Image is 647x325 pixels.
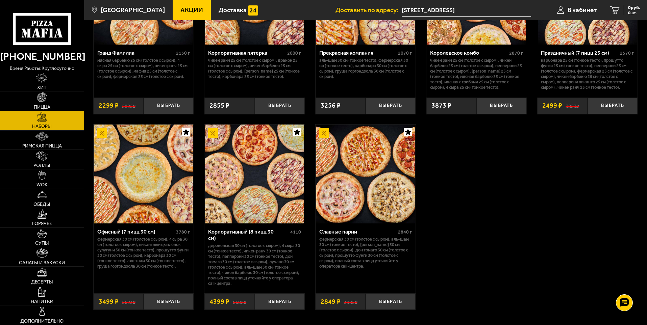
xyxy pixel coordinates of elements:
span: 2070 г [398,50,412,56]
img: 15daf4d41897b9f0e9f617042186c801.svg [248,5,258,16]
span: 2840 г [398,229,412,235]
s: 2825 ₽ [122,102,135,109]
button: Выбрать [144,293,194,310]
span: 3256 ₽ [321,102,341,109]
div: Прекрасная компания [319,50,397,56]
s: 6602 ₽ [233,298,246,305]
span: Акции [180,7,203,13]
span: 2570 г [620,50,634,56]
p: Мясная Барбекю 25 см (толстое с сыром), 4 сыра 25 см (толстое с сыром), Чикен Ранч 25 см (толстое... [97,58,190,79]
s: 3985 ₽ [344,298,357,305]
div: Корпоративный (8 пицц 30 см) [208,228,289,241]
span: 2499 ₽ [542,102,562,109]
span: Роллы [33,163,50,168]
span: WOK [36,183,48,187]
p: Чикен Ранч 25 см (толстое с сыром), Чикен Барбекю 25 см (толстое с сыром), Пепперони 25 см (толст... [430,58,523,90]
img: Офисный (7 пицц 30 см) [94,125,193,223]
p: Аль-Шам 30 см (тонкое тесто), Фермерская 30 см (тонкое тесто), Карбонара 30 см (толстое с сыром),... [319,58,412,79]
span: Горячее [32,221,52,226]
a: АкционныйКорпоративный (8 пицц 30 см) [204,125,305,223]
a: АкционныйОфисный (7 пицц 30 см) [94,125,194,223]
span: 2130 г [176,50,190,56]
span: Доставить по адресу: [335,7,402,13]
p: Фермерская 30 см (толстое с сыром), 4 сыра 30 см (толстое с сыром), Пикантный цыплёнок сулугуни 3... [97,237,190,269]
s: 5623 ₽ [122,298,135,305]
p: Деревенская 30 см (толстое с сыром), 4 сыра 30 см (тонкое тесто), Чикен Ранч 30 см (тонкое тесто)... [208,243,301,286]
span: Дополнительно [20,319,64,324]
s: 3823 ₽ [566,102,579,109]
span: Наборы [32,124,52,129]
div: Праздничный (7 пицц 25 см) [541,50,618,56]
a: АкционныйСлавные парни [316,125,416,223]
span: В кабинет [568,7,597,13]
button: Выбрать [255,293,305,310]
span: 4110 [290,229,301,235]
button: Выбрать [366,293,416,310]
span: Салаты и закуски [19,261,65,265]
p: Чикен Ранч 25 см (толстое с сыром), Дракон 25 см (толстое с сыром), Чикен Барбекю 25 см (толстое ... [208,58,301,79]
span: Хит [37,85,47,90]
span: Десерты [31,280,53,285]
span: Доставка [219,7,247,13]
div: Гранд Фамилиа [97,50,175,56]
div: Славные парни [319,228,397,235]
img: Акционный [97,128,107,138]
img: Корпоративный (8 пицц 30 см) [205,125,304,223]
p: Фермерская 30 см (толстое с сыром), Аль-Шам 30 см (тонкое тесто), [PERSON_NAME] 30 см (толстое с ... [319,237,412,269]
span: 2849 ₽ [321,298,341,305]
span: 0 руб. [628,5,640,10]
button: Выбрать [366,98,416,114]
span: Обеды [33,202,50,207]
div: Корпоративная пятерка [208,50,285,56]
div: Офисный (7 пицц 30 см) [97,228,175,235]
span: Супы [35,241,49,246]
span: Римская пицца [22,144,62,148]
img: Акционный [319,128,329,138]
span: 0 шт. [628,11,640,15]
span: 2855 ₽ [209,102,229,109]
span: Пицца [34,105,50,110]
p: Карбонара 25 см (тонкое тесто), Прошутто Фунги 25 см (тонкое тесто), Пепперони 25 см (толстое с с... [541,58,634,90]
span: 3499 ₽ [99,298,119,305]
span: 3780 г [176,229,190,235]
span: Напитки [31,299,53,304]
span: 2000 г [287,50,301,56]
span: 2299 ₽ [99,102,119,109]
button: Выбрать [588,98,638,114]
div: Королевское комбо [430,50,507,56]
button: Выбрать [144,98,194,114]
span: 4399 ₽ [209,298,229,305]
img: Акционный [208,128,218,138]
button: Выбрать [476,98,526,114]
span: 3873 ₽ [431,102,451,109]
span: 2870 г [509,50,523,56]
img: Славные парни [316,125,415,223]
button: Выбрать [255,98,305,114]
span: [GEOGRAPHIC_DATA] [101,7,165,13]
input: Ваш адрес доставки [402,4,531,17]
